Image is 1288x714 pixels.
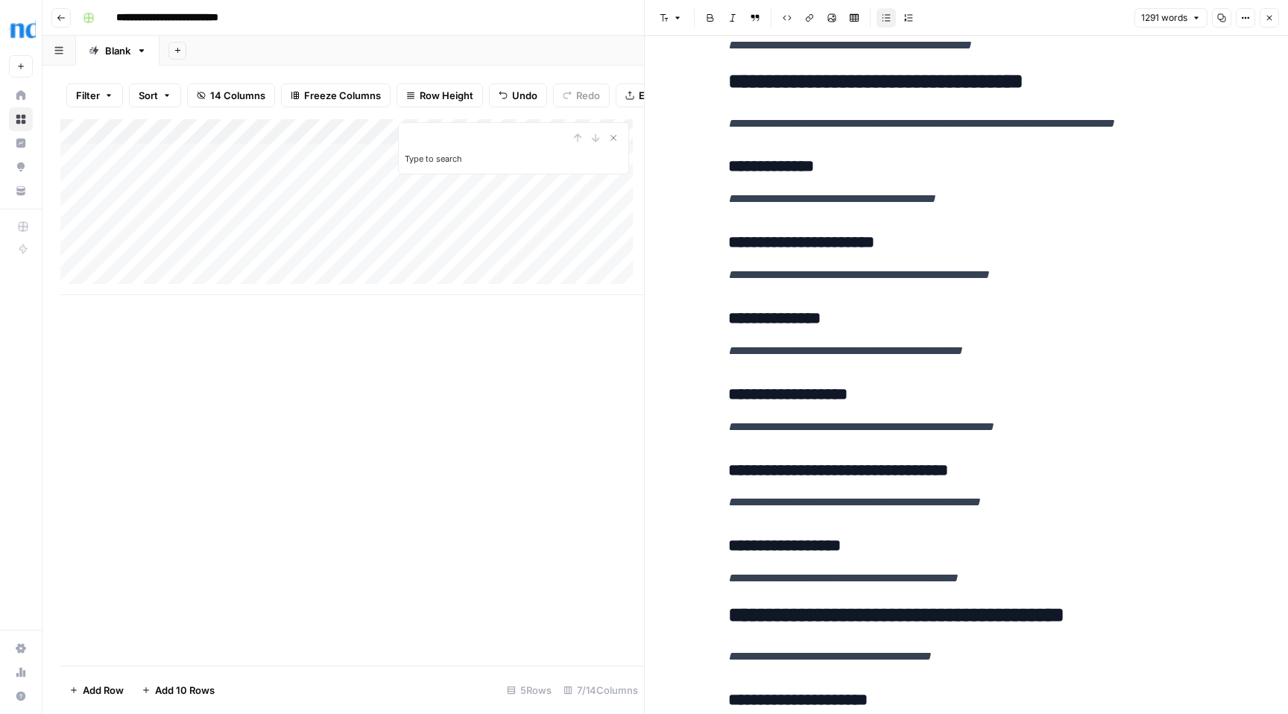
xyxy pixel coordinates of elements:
span: 1291 words [1141,11,1187,25]
span: Sort [139,88,158,103]
button: Filter [66,83,123,107]
a: Home [9,83,33,107]
a: Settings [9,636,33,660]
div: Blank [105,43,130,58]
button: 14 Columns [187,83,275,107]
span: Add Row [83,683,124,698]
span: 14 Columns [210,88,265,103]
button: Sort [129,83,181,107]
button: Row Height [397,83,483,107]
button: Export CSV [616,83,701,107]
button: Freeze Columns [281,83,391,107]
span: Undo [512,88,537,103]
label: Type to search [405,154,462,164]
span: Filter [76,88,100,103]
a: Usage [9,660,33,684]
a: Insights [9,131,33,155]
button: Add Row [60,678,133,702]
div: 5 Rows [501,678,558,702]
span: Freeze Columns [304,88,381,103]
a: Blank [76,36,160,66]
span: Row Height [420,88,473,103]
button: Close Search [604,129,622,147]
button: Add 10 Rows [133,678,224,702]
a: Your Data [9,179,33,203]
button: 1291 words [1134,8,1207,28]
button: Help + Support [9,684,33,708]
div: 7/14 Columns [558,678,644,702]
button: Redo [553,83,610,107]
a: Opportunities [9,155,33,179]
span: Add 10 Rows [155,683,215,698]
a: Browse [9,107,33,131]
button: Workspace: Opendoor [9,12,33,49]
button: Undo [489,83,547,107]
span: Redo [576,88,600,103]
img: Opendoor Logo [9,17,36,44]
